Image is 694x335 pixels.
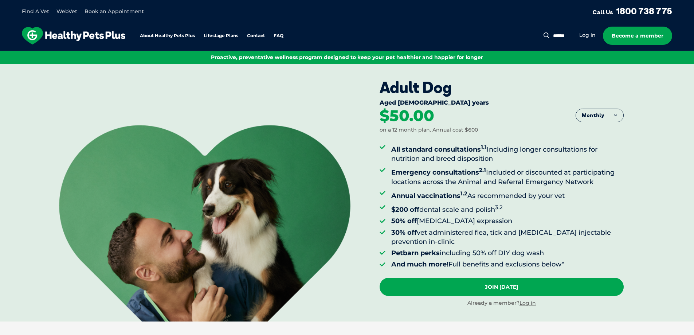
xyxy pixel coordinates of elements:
[576,109,623,122] button: Monthly
[391,260,624,269] li: Full benefits and exclusions below*
[22,27,125,44] img: hpp-logo
[519,300,536,306] a: Log in
[592,8,613,16] span: Call Us
[247,34,265,38] a: Contact
[85,8,144,15] a: Book an Appointment
[391,228,624,246] li: vet administered flea, tick and [MEDICAL_DATA] injectable prevention in-clinic
[391,260,448,268] strong: And much more!
[391,229,417,237] strong: 30% off
[391,168,486,176] strong: Emergency consultations
[204,34,238,38] a: Lifestage Plans
[380,278,624,296] a: Join [DATE]
[579,32,596,39] a: Log in
[592,5,672,16] a: Call Us1800 738 775
[460,190,467,197] sup: 1.2
[380,126,478,134] div: on a 12 month plan. Annual cost $600
[391,217,624,226] li: [MEDICAL_DATA] expression
[495,204,503,211] sup: 3.2
[59,125,350,322] img: <br /> <b>Warning</b>: Undefined variable $title in <b>/var/www/html/current/codepool/wp-content/...
[380,108,434,124] div: $50.00
[211,54,483,61] span: Proactive, preventative wellness program designed to keep your pet healthier and happier for longer
[391,217,417,225] strong: 50% off
[391,249,440,257] strong: Petbarn perks
[380,78,624,97] div: Adult Dog
[391,189,624,200] li: As recommended by your vet
[140,34,195,38] a: About Healthy Pets Plus
[274,34,283,38] a: FAQ
[56,8,77,15] a: WebVet
[391,165,624,186] li: Included or discounted at participating locations across the Animal and Referral Emergency Network
[391,192,467,200] strong: Annual vaccinations
[479,167,486,174] sup: 2.1
[380,300,624,307] div: Already a member?
[391,249,624,258] li: including 50% off DIY dog wash
[22,8,49,15] a: Find A Vet
[391,203,624,214] li: dental scale and polish
[391,143,624,163] li: Including longer consultations for nutrition and breed disposition
[603,27,672,45] a: Become a member
[391,206,419,214] strong: $200 off
[542,32,551,39] button: Search
[391,145,487,153] strong: All standard consultations
[380,99,624,108] div: Aged [DEMOGRAPHIC_DATA] years
[481,144,487,151] sup: 1.1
